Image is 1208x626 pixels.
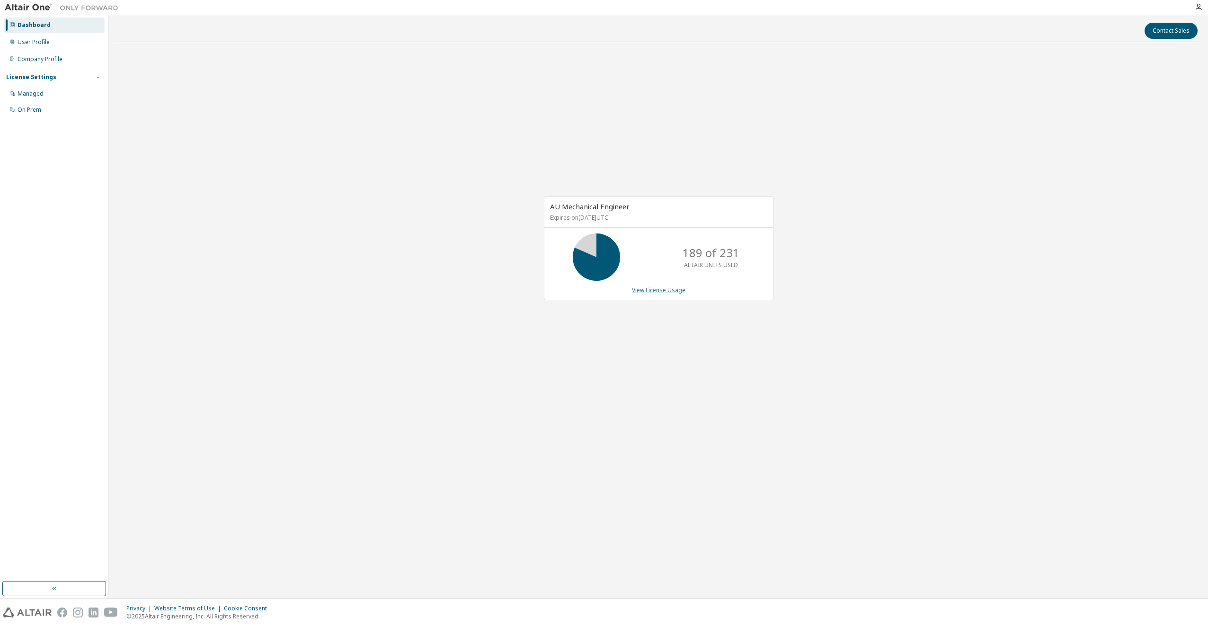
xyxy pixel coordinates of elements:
[126,612,273,620] p: © 2025 Altair Engineering, Inc. All Rights Reserved.
[154,605,224,612] div: Website Terms of Use
[57,608,67,617] img: facebook.svg
[632,286,685,294] a: View License Usage
[18,106,41,114] div: On Prem
[18,90,44,98] div: Managed
[126,605,154,612] div: Privacy
[18,38,50,46] div: User Profile
[683,245,739,261] p: 189 of 231
[1145,23,1198,39] button: Contact Sales
[550,202,630,211] span: AU Mechanical Engineer
[6,73,56,81] div: License Settings
[5,3,123,12] img: Altair One
[684,261,738,269] p: ALTAIR UNITS USED
[18,55,62,63] div: Company Profile
[73,608,83,617] img: instagram.svg
[3,608,52,617] img: altair_logo.svg
[18,21,51,29] div: Dashboard
[550,214,765,222] p: Expires on [DATE] UTC
[89,608,98,617] img: linkedin.svg
[224,605,273,612] div: Cookie Consent
[104,608,118,617] img: youtube.svg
